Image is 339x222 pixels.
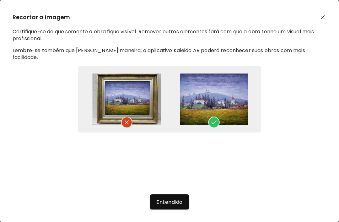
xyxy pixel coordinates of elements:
[319,13,326,22] button: img
[156,199,182,205] span: Entendido
[13,28,326,42] p: Certifique-se de que somente a obra fique visível. Remover outros elementos fará com que a obra t...
[13,13,70,22] h4: Recortar a imagem
[150,194,189,209] button: Entendido
[321,15,325,19] img: img
[13,47,326,61] p: Lembre-se também que [PERSON_NAME] maneira, o aplicativo Kaleido AR poderá reconhecer suas obras ...
[13,66,326,133] img: Tutorial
